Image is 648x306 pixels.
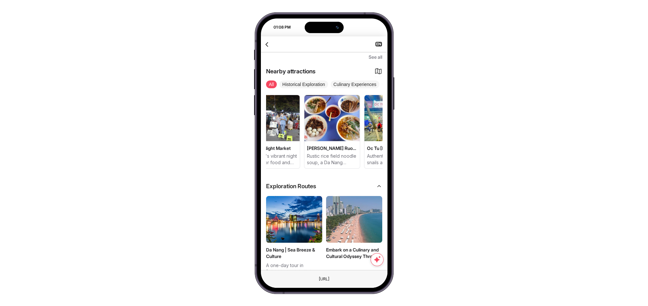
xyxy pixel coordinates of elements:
span: Historical Exploration [279,80,328,88]
span: All [266,80,277,88]
img: PT_T9M67AP9JRD17918903041800763434.jpg [266,196,322,243]
div: 01:08 PM [262,24,294,30]
span: See all [369,53,382,61]
img: PT_M2VPLM4UMWC16757125655173562490.jpg [326,196,382,243]
span: Nearby attractions [266,67,315,76]
span: Exploration Routes [266,182,372,191]
p: Da Nang's vibrant night market for food and fun. [247,153,297,166]
p: A one-day tour in [GEOGRAPHIC_DATA] to enjoy its coastal beauty and cultural highlights. Visit [G... [266,262,322,275]
span: EN [375,42,382,46]
h2: Embark on a Culinary and Cultural Odyssey Through [GEOGRAPHIC_DATA]: A Tale for the Senses [326,247,382,260]
span: [PERSON_NAME] Ruong Noodle Soup [307,145,357,152]
img: Son Tra Night Market [244,95,300,141]
span: Son Tra Night Market [247,145,297,152]
img: Banh Canh Ruong Noodle Soup [304,95,360,141]
p: Rustic rice field noodle soup, a Da Nang treasure. [307,153,357,166]
p: Authentic Vietnamese snails and shellfish in [GEOGRAPHIC_DATA]. [367,153,417,166]
button: EN [375,42,382,47]
div: Exploration Routes [266,177,382,196]
span: Oc Tu [PERSON_NAME] [367,145,417,152]
span: Scenic Views [382,80,415,88]
h2: Da Nang | Sea Breeze & Culture [266,247,322,260]
span: Culinary Experiences [331,80,379,88]
div: This is a fake element. To change the URL just use the Browser text field on the top. [314,275,335,283]
img: Oc Tu Danh [364,95,420,141]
